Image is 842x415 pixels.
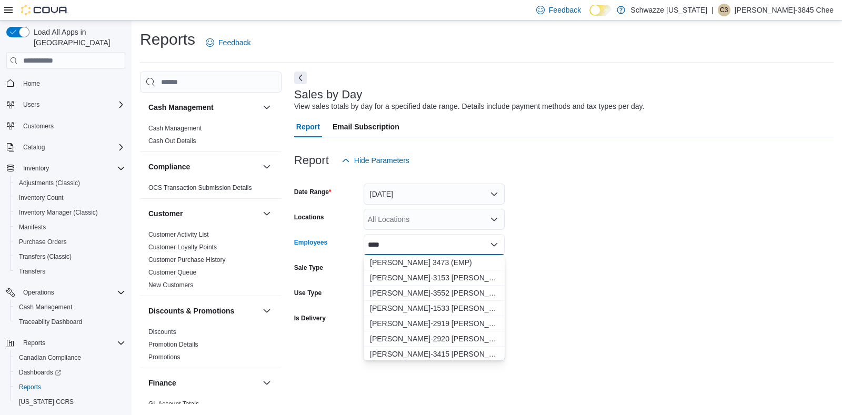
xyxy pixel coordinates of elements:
button: Traceabilty Dashboard [11,315,129,329]
span: Load All Apps in [GEOGRAPHIC_DATA] [29,27,125,48]
button: [US_STATE] CCRS [11,394,129,409]
a: Cash Out Details [148,137,196,145]
span: [PERSON_NAME]-3552 [PERSON_NAME] [370,288,498,298]
span: Customer Purchase History [148,256,226,264]
label: Locations [294,213,324,221]
span: Hide Parameters [354,155,409,166]
a: [US_STATE] CCRS [15,396,78,408]
a: Adjustments (Classic) [15,177,84,189]
button: Canadian Compliance [11,350,129,365]
button: Transfers [11,264,129,279]
div: Compliance [140,181,282,198]
span: C3 [720,4,728,16]
label: Date Range [294,188,332,196]
a: Manifests [15,221,50,234]
span: Feedback [218,37,250,48]
p: Schwazze [US_STATE] [630,4,707,16]
button: Finance [148,378,258,388]
button: Transfers (Classic) [11,249,129,264]
span: Adjustments (Classic) [15,177,125,189]
button: Reports [19,337,49,349]
a: Cash Management [148,125,202,132]
button: Customer [148,208,258,219]
a: New Customers [148,281,193,289]
span: Manifests [19,223,46,231]
span: Inventory Count [15,191,125,204]
a: Customers [19,120,58,133]
button: Bryan-3153 Bustos [364,270,505,286]
span: Cash Management [15,301,125,313]
a: Traceabilty Dashboard [15,316,86,328]
span: Traceabilty Dashboard [19,318,82,326]
button: Users [19,98,44,111]
h3: Sales by Day [294,88,363,101]
button: Home [2,75,129,90]
button: Discounts & Promotions [148,306,258,316]
a: Inventory Count [15,191,68,204]
a: Transfers (Classic) [15,250,76,263]
button: Inventory [19,162,53,175]
span: Traceabilty Dashboard [15,316,125,328]
a: Discounts [148,328,176,336]
button: Inventory Count [11,190,129,205]
span: Operations [23,288,54,297]
a: Inventory Manager (Classic) [15,206,102,219]
button: Customers [2,118,129,134]
a: Canadian Compliance [15,351,85,364]
a: Customer Queue [148,269,196,276]
button: Ryan-2919 Stoops [364,316,505,331]
button: Hide Parameters [337,150,414,171]
button: Compliance [260,160,273,173]
button: Open list of options [490,215,498,224]
span: Cash Management [19,303,72,311]
span: Inventory Manager (Classic) [19,208,98,217]
span: Adjustments (Classic) [19,179,80,187]
button: Ryan-2920 Calderon [364,331,505,347]
img: Cova [21,5,68,15]
span: Canadian Compliance [15,351,125,364]
p: | [711,4,714,16]
span: [US_STATE] CCRS [19,398,74,406]
div: View sales totals by day for a specified date range. Details include payment methods and tax type... [294,101,645,112]
a: Feedback [202,32,255,53]
span: Transfers (Classic) [15,250,125,263]
span: Users [23,100,39,109]
span: Purchase Orders [15,236,125,248]
label: Sale Type [294,264,323,272]
button: Cash Management [11,300,129,315]
span: Transfers [15,265,125,278]
span: OCS Transaction Submission Details [148,184,252,192]
h3: Report [294,154,329,167]
span: Customer Queue [148,268,196,277]
span: Inventory [23,164,49,173]
span: Transfers [19,267,45,276]
span: Customers [19,119,125,133]
div: Customer [140,228,282,296]
span: Inventory Manager (Classic) [15,206,125,219]
a: Promotion Details [148,341,198,348]
button: Operations [19,286,58,299]
div: Discounts & Promotions [140,326,282,368]
button: Catalog [2,140,129,155]
span: Catalog [19,141,125,154]
span: Home [19,76,125,89]
span: Inventory [19,162,125,175]
span: Users [19,98,125,111]
button: Customer [260,207,273,220]
h3: Customer [148,208,183,219]
a: Promotions [148,353,181,361]
button: Purchase Orders [11,235,129,249]
span: Dashboards [15,366,125,379]
a: Home [19,77,44,90]
span: Report [296,116,320,137]
span: Catalog [23,143,45,151]
button: Ryan-3415 Langeler [364,347,505,362]
span: Discounts [148,328,176,336]
button: Inventory Manager (Classic) [11,205,129,220]
a: Dashboards [15,366,65,379]
button: Cash Management [260,101,273,114]
h3: Finance [148,378,176,388]
button: Finance [260,377,273,389]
